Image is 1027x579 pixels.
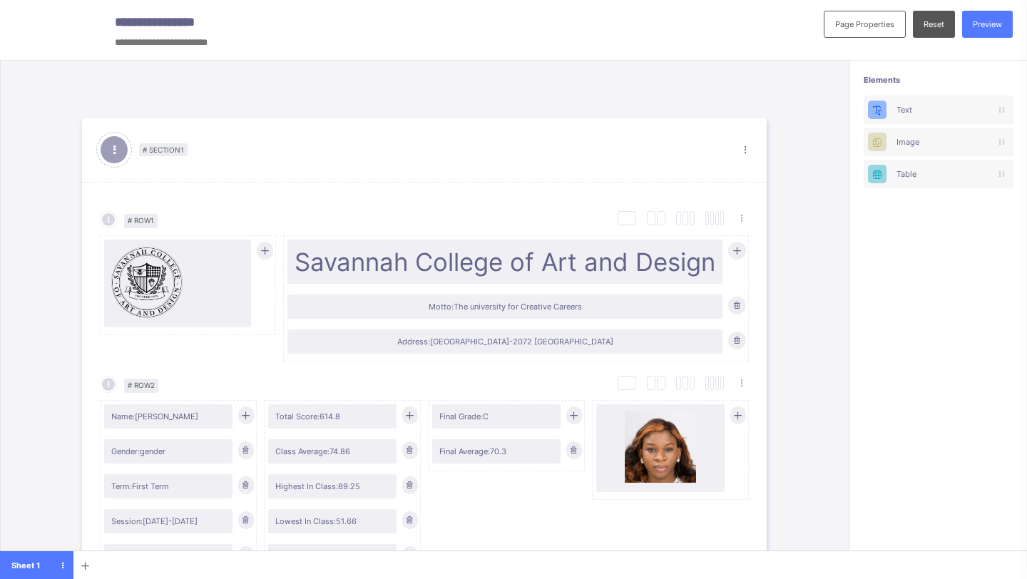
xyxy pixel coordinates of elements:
[111,411,225,421] span: Name: [PERSON_NAME]
[864,160,1013,188] div: Table
[275,411,389,421] span: Total Score: 614.8
[896,105,981,115] div: Text
[295,247,715,277] span: Savannah College of Art and Design
[124,214,158,228] span: # Row 1
[864,96,1013,124] div: Text
[973,19,1002,29] span: Preview
[864,128,1013,156] div: Image
[124,379,158,393] span: # Row 2
[439,411,553,421] span: Final Grade: C
[295,337,715,347] span: Address: [GEOGRAPHIC_DATA]-2072 [GEOGRAPHIC_DATA]
[896,137,981,147] div: Image
[111,247,183,318] img: Logo
[111,516,225,526] span: Session: [DATE]-[DATE]
[439,446,553,456] span: Final Average: 70.3
[275,516,389,526] span: Lowest In Class: 51.66
[625,411,696,483] img: Logo
[111,446,225,456] span: Gender: gender
[295,302,715,312] span: Motto: The university for Creative Careers
[111,481,225,491] span: Term: First Term
[924,19,944,29] span: Reset
[835,19,894,29] span: Page Properties
[896,169,981,179] div: Table
[864,75,1013,85] span: Elements
[275,481,389,491] span: Highest In Class: 89.25
[275,446,389,456] span: Class Average: 74.86
[139,143,188,156] span: # Section 1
